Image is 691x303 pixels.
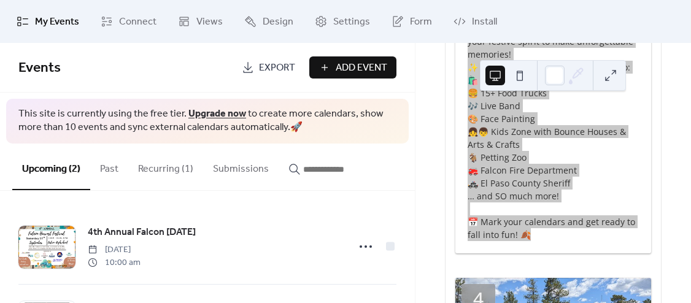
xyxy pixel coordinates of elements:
button: Upcoming (2) [12,144,90,190]
a: 4th Annual Falcon [DATE] [88,224,196,240]
a: Design [235,5,303,38]
span: Views [196,15,223,29]
button: Recurring (1) [128,144,203,189]
a: My Events [7,5,88,38]
span: Events [18,55,61,82]
span: Install [472,15,497,29]
span: Connect [119,15,156,29]
span: This site is currently using the free tier. to create more calendars, show more than 10 events an... [18,107,396,135]
a: Export [233,56,304,79]
span: Settings [333,15,370,29]
span: Design [263,15,293,29]
a: Form [382,5,441,38]
a: Views [169,5,232,38]
button: Submissions [203,144,279,189]
span: 4th Annual Falcon [DATE] [88,225,196,240]
span: 10:00 am [88,256,141,269]
span: My Events [35,15,79,29]
a: Upgrade now [188,104,246,123]
a: Install [444,5,506,38]
button: Add Event [309,56,396,79]
button: Past [90,144,128,189]
a: Settings [306,5,379,38]
span: Form [410,15,432,29]
span: [DATE] [88,244,141,256]
span: Export [259,61,295,75]
span: Add Event [336,61,387,75]
a: Connect [91,5,166,38]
